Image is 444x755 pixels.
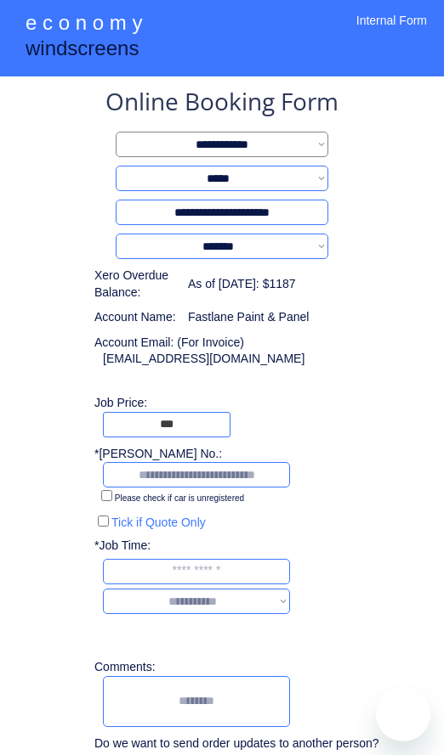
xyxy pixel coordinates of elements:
[26,8,142,41] div: e c o n o m y
[26,34,139,67] div: windscreens
[94,309,179,326] div: Account Name:
[94,335,367,352] div: Account Email: (For Invoice)
[94,446,222,463] div: *[PERSON_NAME] No.:
[94,659,161,676] div: Comments:
[376,687,430,741] iframe: Button to launch messaging window
[103,351,305,368] div: [EMAIL_ADDRESS][DOMAIN_NAME]
[111,516,206,529] label: Tick if Quote Only
[188,276,296,293] div: As of [DATE]: $1187
[115,493,244,503] label: Please check if car is unregistered
[94,268,179,301] div: Xero Overdue Balance:
[94,538,161,555] div: *Job Time:
[94,395,367,412] div: Job Price:
[94,735,379,752] div: Do we want to send order updates to another person?
[105,85,339,123] div: Online Booking Form
[188,309,309,326] div: Fastlane Paint & Panel
[356,13,427,51] div: Internal Form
